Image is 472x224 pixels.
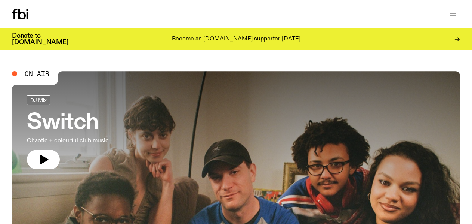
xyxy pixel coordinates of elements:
[27,95,109,169] a: SwitchChaotic + colourful club music
[30,97,47,103] span: DJ Mix
[12,33,68,46] h3: Donate to [DOMAIN_NAME]
[172,36,300,43] p: Become an [DOMAIN_NAME] supporter [DATE]
[27,95,50,105] a: DJ Mix
[25,70,49,77] span: On Air
[27,112,109,133] h3: Switch
[27,136,109,145] p: Chaotic + colourful club music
